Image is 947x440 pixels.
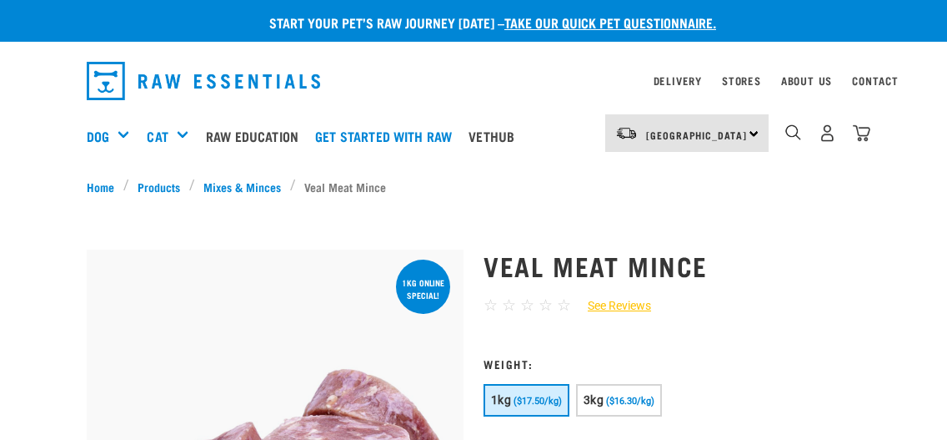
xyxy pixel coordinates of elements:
[484,357,860,370] h3: Weight:
[722,78,761,83] a: Stores
[87,126,109,146] a: Dog
[73,55,874,107] nav: dropdown navigation
[484,296,498,315] span: ☆
[557,296,571,315] span: ☆
[646,132,747,138] span: [GEOGRAPHIC_DATA]
[311,103,464,169] a: Get started with Raw
[502,296,516,315] span: ☆
[615,126,638,141] img: van-moving.png
[87,62,320,100] img: Raw Essentials Logo
[785,124,801,140] img: home-icon-1@2x.png
[464,103,527,169] a: Vethub
[147,126,168,146] a: Cat
[571,297,651,315] a: See Reviews
[539,296,553,315] span: ☆
[576,384,662,417] button: 3kg ($16.30/kg)
[504,18,716,26] a: take our quick pet questionnaire.
[87,178,123,195] a: Home
[202,103,311,169] a: Raw Education
[484,250,860,281] h1: Veal Meat Mince
[520,296,534,315] span: ☆
[484,384,569,417] button: 1kg ($17.50/kg)
[129,178,189,195] a: Products
[606,396,654,407] span: ($16.30/kg)
[781,78,832,83] a: About Us
[654,78,702,83] a: Delivery
[853,124,870,142] img: home-icon@2x.png
[819,124,836,142] img: user.png
[514,396,562,407] span: ($17.50/kg)
[584,393,604,407] span: 3kg
[491,393,511,407] span: 1kg
[852,78,899,83] a: Contact
[87,178,860,195] nav: breadcrumbs
[195,178,290,195] a: Mixes & Minces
